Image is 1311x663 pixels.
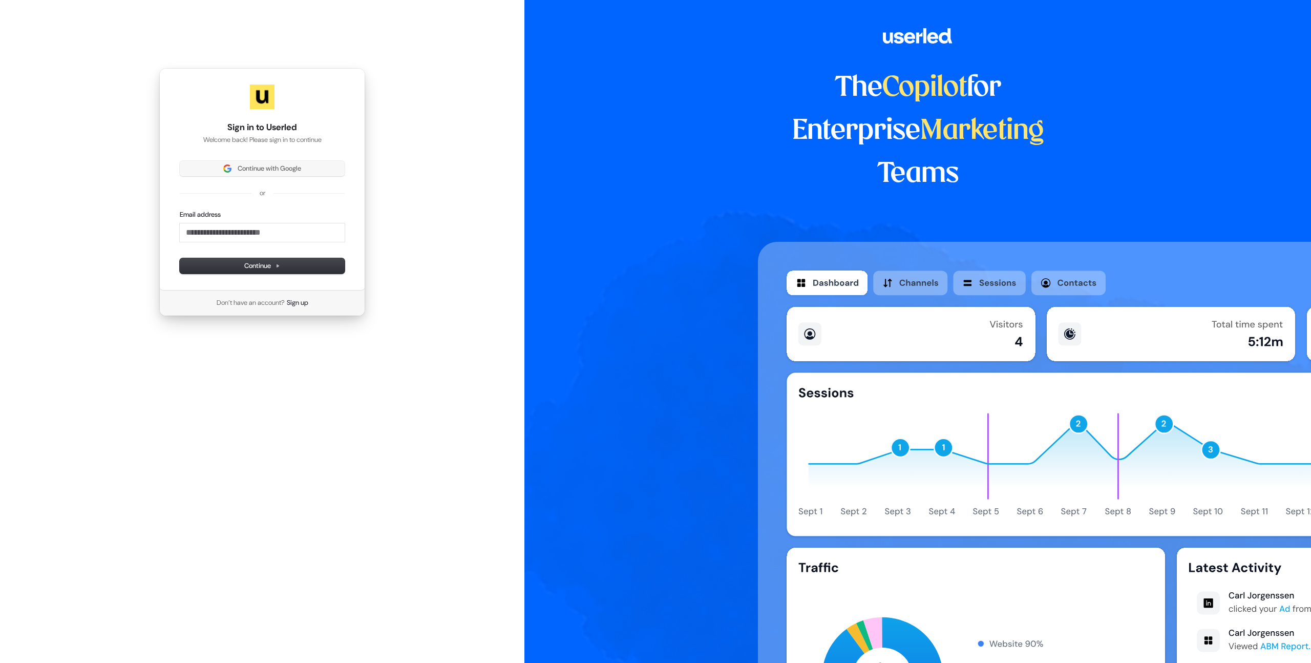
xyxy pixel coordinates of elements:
span: Continue [244,261,280,271]
button: Continue [180,258,345,274]
span: Don’t have an account? [217,298,285,307]
button: Sign in with GoogleContinue with Google [180,161,345,176]
img: Sign in with Google [223,164,231,173]
label: Email address [180,210,221,219]
p: or [260,189,265,198]
span: Copilot [882,75,967,101]
p: Welcome back! Please sign in to continue [180,135,345,144]
a: Sign up [287,298,308,307]
span: Marketing [920,118,1044,144]
h1: Sign in to Userled [180,121,345,134]
h1: The for Enterprise Teams [758,67,1078,196]
span: Continue with Google [238,164,301,173]
img: Userled [250,85,274,109]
